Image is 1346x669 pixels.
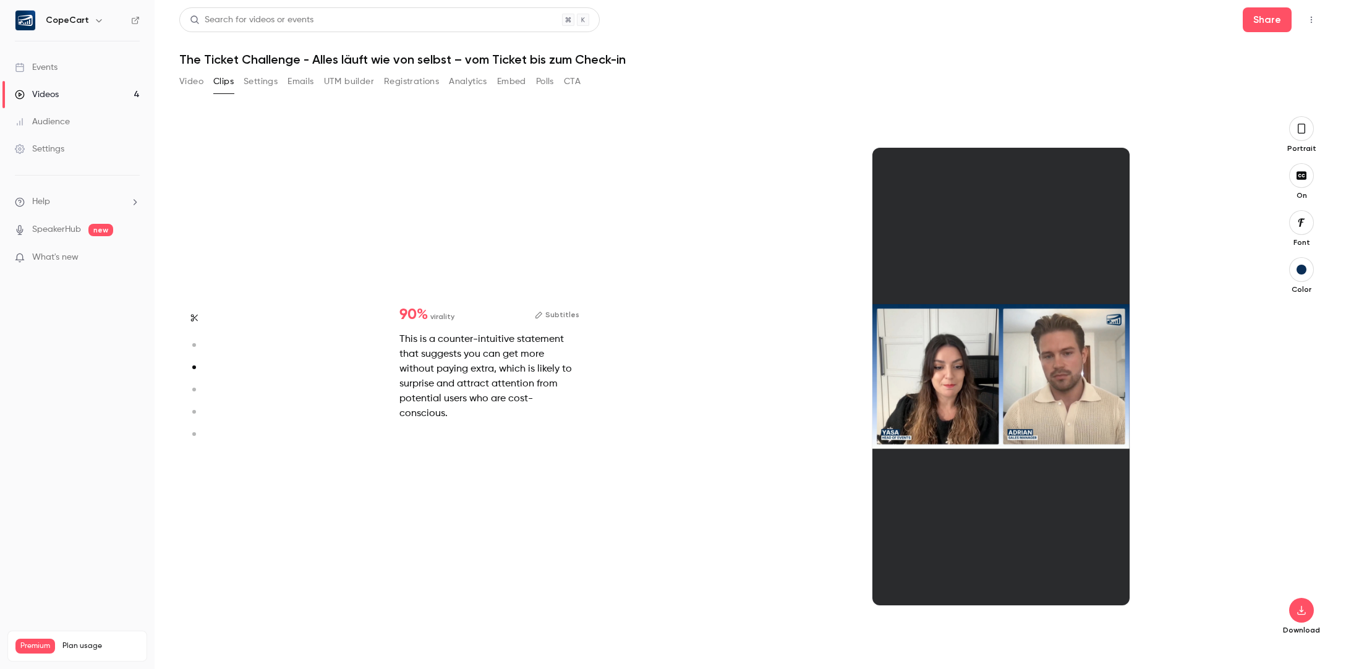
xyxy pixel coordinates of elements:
p: Color [1282,284,1321,294]
button: Polls [536,72,554,92]
span: 90 % [399,307,428,322]
h6: CopeCart [46,14,89,27]
img: CopeCart [15,11,35,30]
p: On [1282,190,1321,200]
button: Settings [244,72,278,92]
a: SpeakerHub [32,223,81,236]
li: help-dropdown-opener [15,195,140,208]
button: Video [179,72,203,92]
span: virality [430,311,454,322]
div: Audience [15,116,70,128]
button: Registrations [384,72,439,92]
button: Share [1243,7,1292,32]
button: CTA [564,72,581,92]
h1: The Ticket Challenge - Alles läuft wie von selbst – vom Ticket bis zum Check-in [179,52,1321,67]
iframe: Noticeable Trigger [125,252,140,263]
button: Embed [497,72,526,92]
button: Analytics [449,72,487,92]
div: Settings [15,143,64,155]
span: Plan usage [62,641,139,651]
div: Videos [15,88,59,101]
p: Portrait [1282,143,1321,153]
p: Download [1282,625,1321,635]
span: Help [32,195,50,208]
button: Top Bar Actions [1301,10,1321,30]
span: new [88,224,113,236]
button: Subtitles [535,307,579,322]
p: Font [1282,237,1321,247]
button: UTM builder [324,72,374,92]
div: Search for videos or events [190,14,313,27]
div: Events [15,61,58,74]
span: Premium [15,639,55,654]
span: What's new [32,251,79,264]
div: This is a counter-intuitive statement that suggests you can get more without paying extra, which ... [399,332,579,421]
button: Emails [288,72,313,92]
button: Clips [213,72,234,92]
